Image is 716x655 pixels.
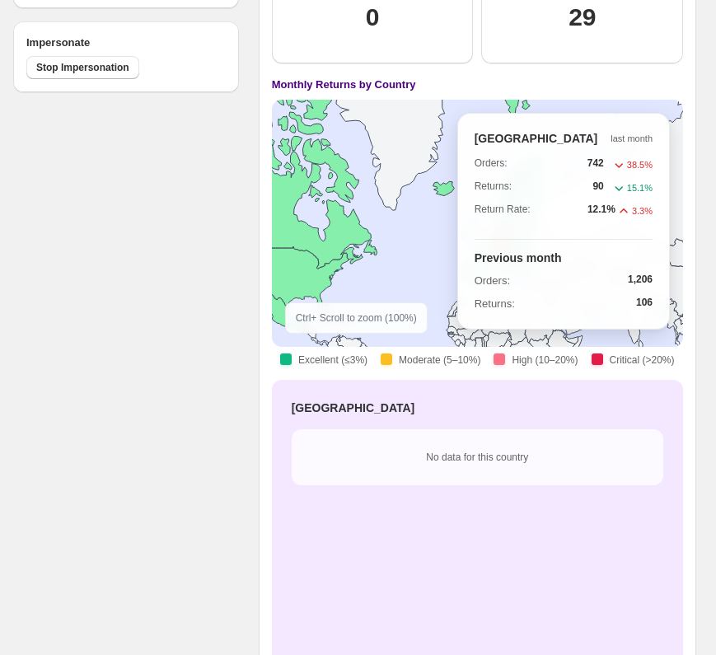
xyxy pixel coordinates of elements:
span: High (10–20%) [512,353,578,367]
h1: 0 [366,1,379,34]
span: No data for this country [426,451,528,463]
div: Ctrl + Scroll to zoom ( 100 %) [285,302,428,334]
h1: 29 [569,1,596,34]
span: Stop Impersonation [36,61,129,74]
button: Stop Impersonation [26,56,139,79]
span: Moderate (5–10%) [399,353,480,367]
h4: Monthly Returns by Country [272,77,416,93]
h3: [GEOGRAPHIC_DATA] [292,400,415,416]
span: Excellent (≤3%) [298,353,367,367]
h4: Impersonate [26,35,226,51]
span: Critical (>20%) [610,353,675,367]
